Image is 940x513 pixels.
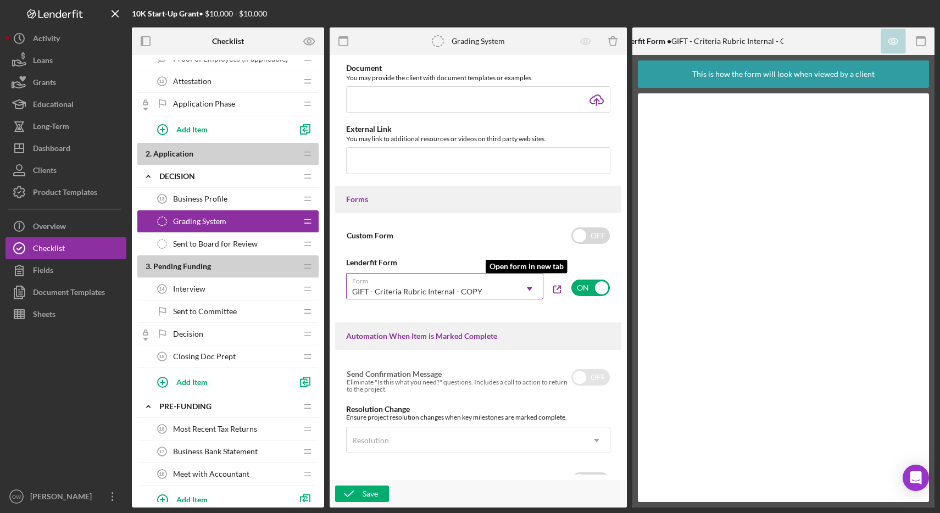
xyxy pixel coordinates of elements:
tspan: 14 [159,286,165,292]
text: OW [12,494,21,500]
span: Attestation [173,77,212,86]
div: Open Intercom Messenger [903,465,929,491]
div: Document [346,64,610,73]
div: • $10,000 - $10,000 [132,9,267,18]
button: Save [335,486,389,502]
b: Checklist [212,37,244,46]
span: Application Phase [173,99,235,108]
div: GIFT - Criteria Rubric Internal - COPY [352,287,482,296]
div: Once a score has been determined, you'll need to enter that number the next checklist item. [9,34,253,58]
tspan: 15 [159,354,165,359]
span: Business Profile [173,194,227,203]
div: Add Item [176,489,208,510]
span: Decision [173,330,203,338]
span: 3 . [146,261,152,271]
body: Rich Text Area. Press ALT-0 for help. [9,9,253,58]
div: Automation When Item is Marked Complete [346,332,610,341]
div: GIFT - Criteria Rubric Internal - COPY [614,37,802,46]
b: Lenderfit Form • [614,36,671,46]
span: Application [153,149,193,158]
label: Send Confirmation Message [347,369,442,378]
div: Pre-Funding [159,402,297,411]
a: Open form in new tab [543,273,571,306]
div: Resolution [352,436,389,445]
span: Interview [173,285,205,293]
span: Meet with Accountant [173,470,249,478]
b: 10K Start-Up Grant [132,9,199,18]
div: Save [363,486,378,502]
button: Add Item [148,488,291,510]
button: Add Item [148,371,291,393]
span: Sent to Committee [173,307,237,316]
label: Custom Form [347,231,393,240]
span: Pending Funding [153,261,211,271]
span: Business Bank Statement [173,447,258,456]
button: OW[PERSON_NAME] [5,486,126,508]
div: Eliminate "Is this what you need?" questions. Includes a call to action to return to the project. [347,378,571,394]
b: Lenderfit Form [346,258,397,267]
div: You may link to additional resources or videos on third party web sites. [346,133,610,144]
tspan: 13 [159,196,165,202]
div: External Link [346,125,610,133]
div: Resolution Change [346,405,610,414]
div: Forms [346,195,610,204]
span: Grading System [173,217,226,226]
button: Add Item [148,118,291,140]
div: Decision [159,172,297,181]
div: This is how the form will look when viewed by a client [692,60,875,88]
span: 2 . [146,149,152,158]
iframe: Lenderfit form [649,104,920,491]
span: Sent to Board for Review [173,239,258,248]
tspan: 17 [159,449,165,454]
tspan: 18 [159,471,165,477]
tspan: 16 [159,426,165,432]
div: You may provide the client with document templates or examples. [346,73,610,83]
div: [PERSON_NAME] [27,486,99,510]
span: Closing Doc Prept [173,352,236,361]
div: Grading System [452,37,505,46]
tspan: 12 [159,79,165,84]
div: Ensure project resolution changes when key milestones are marked complete. [346,414,610,421]
label: Lock Subsequent Items [347,472,425,482]
div: Add Item [176,371,208,392]
div: Add Item [176,119,208,140]
div: Complete the form to score the application. [9,9,253,21]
